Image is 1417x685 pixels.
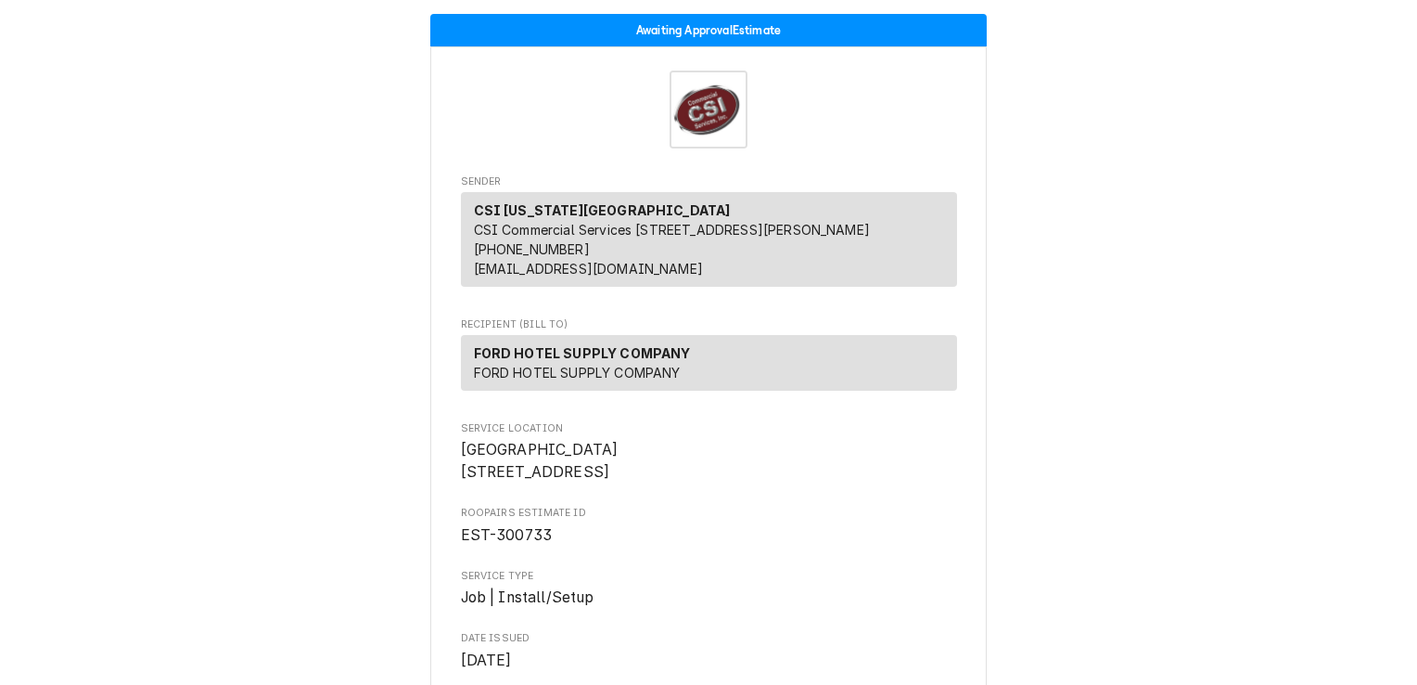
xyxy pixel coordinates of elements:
span: [GEOGRAPHIC_DATA] [STREET_ADDRESS] [461,441,619,481]
strong: FORD HOTEL SUPPLY COMPANY [474,345,691,361]
div: Service Location [461,421,957,484]
span: Job | Install/Setup [461,588,594,606]
div: Sender [461,192,957,294]
span: Date Issued [461,650,957,672]
img: Logo [670,71,747,149]
span: Roopairs Estimate ID [461,524,957,547]
span: Roopairs Estimate ID [461,506,957,521]
span: Service Location [461,439,957,483]
span: Service Type [461,569,957,584]
span: Service Location [461,421,957,436]
div: Service Type [461,569,957,609]
div: Date Issued [461,631,957,671]
span: Awaiting Approval Estimate [636,24,781,36]
span: Recipient (Bill To) [461,317,957,332]
span: Sender [461,174,957,189]
div: Recipient (Bill To) [461,335,957,398]
span: CSI Commercial Services [STREET_ADDRESS][PERSON_NAME] [474,222,870,238]
a: [EMAIL_ADDRESS][DOMAIN_NAME] [474,261,703,277]
div: Roopairs Estimate ID [461,506,957,546]
span: Date Issued [461,631,957,646]
span: FORD HOTEL SUPPLY COMPANY [474,365,681,381]
strong: CSI [US_STATE][GEOGRAPHIC_DATA] [474,202,731,218]
div: Estimate Sender [461,174,957,295]
a: [PHONE_NUMBER] [474,241,590,257]
span: EST-300733 [461,526,553,544]
div: Estimate Recipient [461,317,957,399]
div: Status [430,14,987,46]
span: [DATE] [461,652,512,669]
div: Recipient (Bill To) [461,335,957,391]
div: Sender [461,192,957,287]
span: Service Type [461,587,957,609]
